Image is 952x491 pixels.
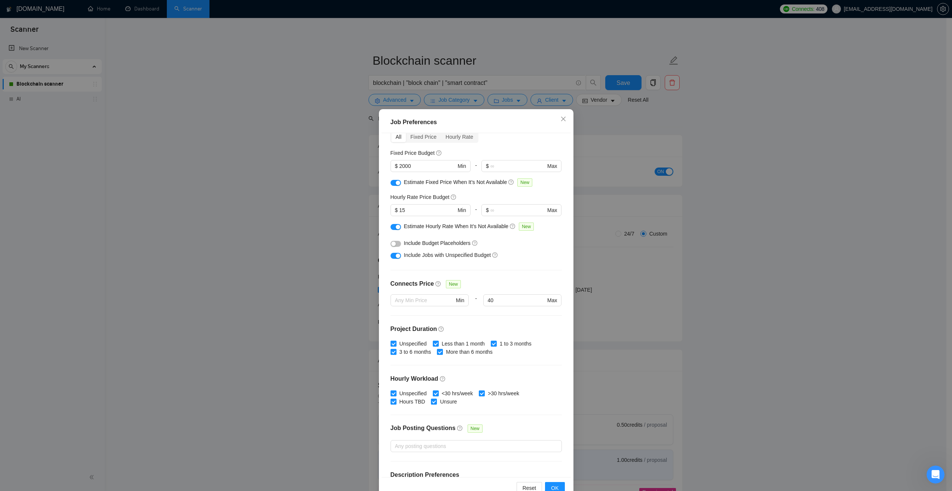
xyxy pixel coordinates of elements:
[397,340,430,348] span: Unspecified
[437,398,460,406] span: Unsure
[399,206,456,214] input: 0
[391,132,406,142] div: All
[391,118,562,127] div: Job Preferences
[553,109,573,129] button: Close
[547,162,557,170] span: Max
[497,340,535,348] span: 1 to 3 months
[436,150,442,156] span: question-circle
[391,149,435,157] h5: Fixed Price Budget
[519,223,534,231] span: New
[406,132,441,142] div: Fixed Price
[404,223,509,229] span: Estimate Hourly Rate When It’s Not Available
[397,348,434,356] span: 3 to 6 months
[488,296,546,304] input: Any Max Price
[486,206,489,214] span: $
[443,348,496,356] span: More than 6 months
[395,296,454,304] input: Any Min Price
[451,194,457,200] span: question-circle
[399,162,456,170] input: 0
[391,424,456,433] h4: Job Posting Questions
[457,425,463,431] span: question-circle
[517,178,532,187] span: New
[391,374,562,383] h4: Hourly Workload
[395,206,398,214] span: $
[438,326,444,332] span: question-circle
[490,206,546,214] input: ∞
[490,162,546,170] input: ∞
[391,279,434,288] h4: Connects Price
[471,160,481,178] div: -
[468,424,483,433] span: New
[439,389,476,398] span: <30 hrs/week
[435,281,441,287] span: question-circle
[486,162,489,170] span: $
[485,389,522,398] span: >30 hrs/week
[560,116,566,122] span: close
[472,240,478,246] span: question-circle
[457,162,466,170] span: Min
[547,206,557,214] span: Max
[440,376,446,382] span: question-circle
[469,294,483,315] div: -
[471,204,481,222] div: -
[508,179,514,185] span: question-circle
[404,252,491,258] span: Include Jobs with Unspecified Budget
[391,470,562,479] h4: Description Preferences
[456,296,465,304] span: Min
[457,206,466,214] span: Min
[446,280,461,288] span: New
[397,398,428,406] span: Hours TBD
[404,179,507,185] span: Estimate Fixed Price When It’s Not Available
[927,466,945,484] iframe: Intercom live chat
[404,240,471,246] span: Include Budget Placeholders
[439,340,488,348] span: Less than 1 month
[492,252,498,258] span: question-circle
[391,193,450,201] h5: Hourly Rate Price Budget
[397,389,430,398] span: Unspecified
[391,325,562,334] h4: Project Duration
[547,296,557,304] span: Max
[441,132,478,142] div: Hourly Rate
[510,223,516,229] span: question-circle
[395,162,398,170] span: $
